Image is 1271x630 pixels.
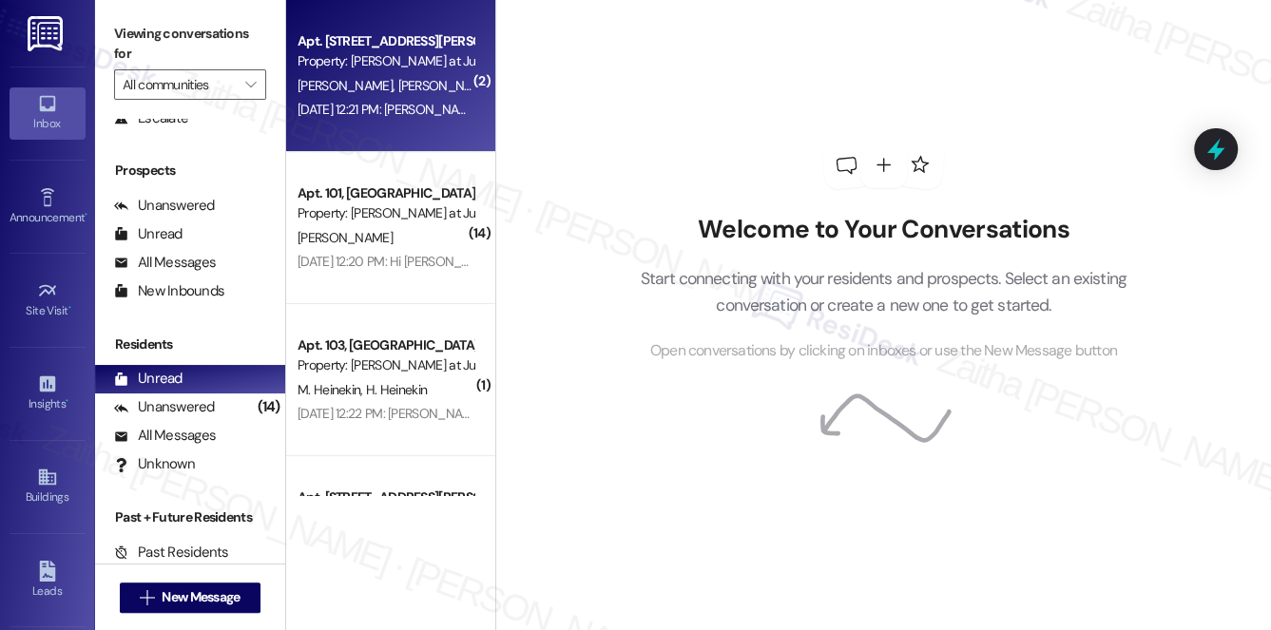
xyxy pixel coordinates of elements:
input: All communities [123,69,236,100]
span: H. Heinekin [365,381,426,398]
div: Apt. 103, [GEOGRAPHIC_DATA][PERSON_NAME] at June Road 2 [298,335,473,355]
i:  [245,77,256,92]
label: Viewing conversations for [114,19,266,69]
div: New Inbounds [114,281,224,301]
span: [PERSON_NAME] [397,77,492,94]
span: • [66,394,68,408]
span: [PERSON_NAME] [298,229,393,246]
span: • [85,208,87,221]
div: Residents [95,334,285,354]
span: New Message [162,587,240,607]
div: Past Residents [114,543,229,563]
div: Prospects [95,161,285,181]
div: Unanswered [114,196,215,216]
div: Unanswered [114,397,215,417]
h2: Welcome to Your Conversations [611,215,1155,245]
button: New Message [120,582,260,613]
span: • [68,301,71,315]
a: Leads [10,555,86,606]
div: Unread [114,369,183,389]
i:  [140,590,154,605]
div: Property: [PERSON_NAME] at June Road [298,51,473,71]
div: Unread [114,224,183,244]
div: Unknown [114,454,195,474]
a: Site Visit • [10,275,86,326]
a: Insights • [10,368,86,419]
span: M. Heinekin [298,381,366,398]
div: Apt. [STREET_ADDRESS][PERSON_NAME] [298,31,473,51]
div: (14) [253,392,285,422]
a: Buildings [10,461,86,512]
p: Start connecting with your residents and prospects. Select an existing conversation or create a n... [611,265,1155,319]
div: All Messages [114,426,216,446]
div: Escalate [114,108,188,128]
div: Apt. 101, [GEOGRAPHIC_DATA][PERSON_NAME] at June Road 2 [298,183,473,203]
img: ResiDesk Logo [28,16,67,51]
span: Open conversations by clicking on inboxes or use the New Message button [650,339,1117,363]
span: [PERSON_NAME] [298,77,398,94]
div: Apt. [STREET_ADDRESS][PERSON_NAME] at June Road 2 [298,487,473,507]
div: All Messages [114,253,216,273]
div: Property: [PERSON_NAME] at June Road [298,203,473,223]
div: Property: [PERSON_NAME] at June Road [298,355,473,375]
div: Past + Future Residents [95,507,285,527]
a: Inbox [10,87,86,139]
